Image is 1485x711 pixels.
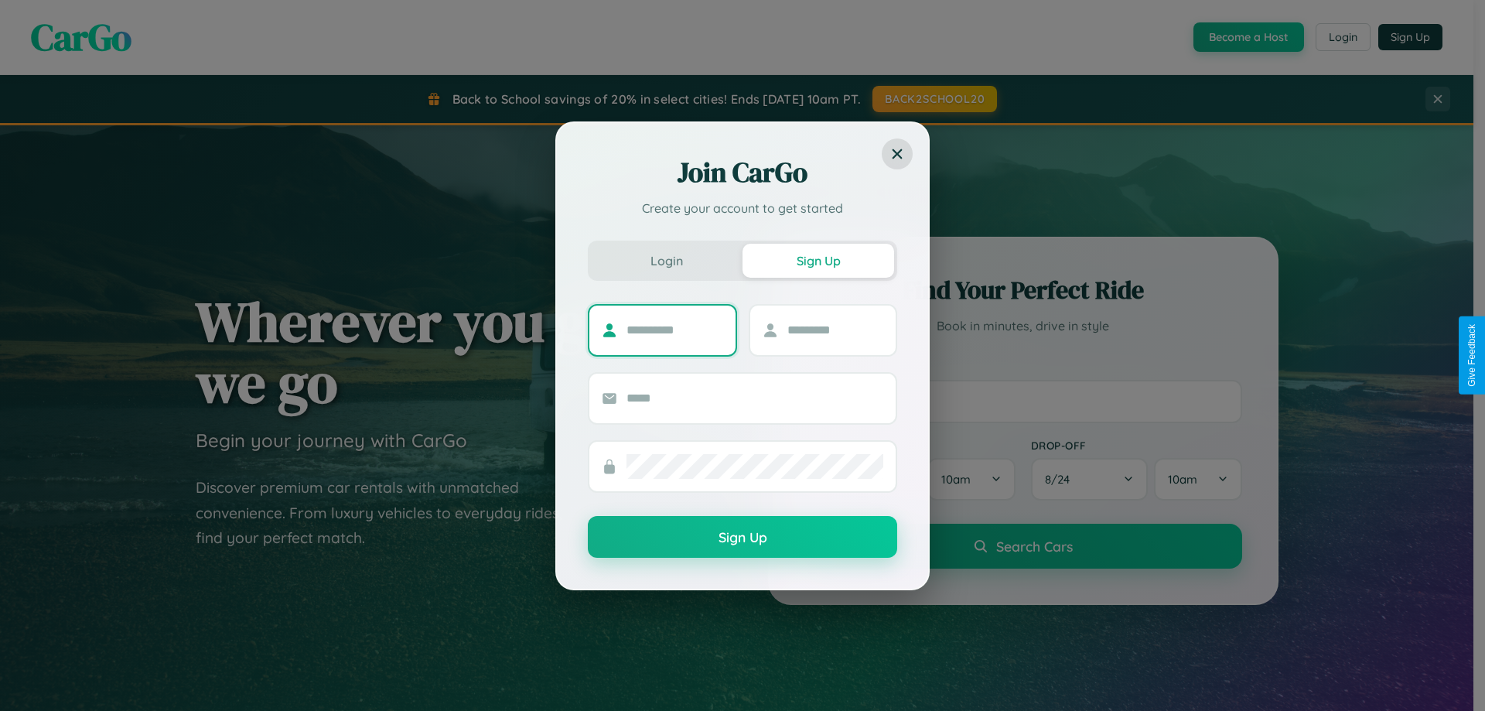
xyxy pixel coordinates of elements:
[588,516,897,558] button: Sign Up
[742,244,894,278] button: Sign Up
[591,244,742,278] button: Login
[1466,324,1477,387] div: Give Feedback
[588,154,897,191] h2: Join CarGo
[588,199,897,217] p: Create your account to get started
